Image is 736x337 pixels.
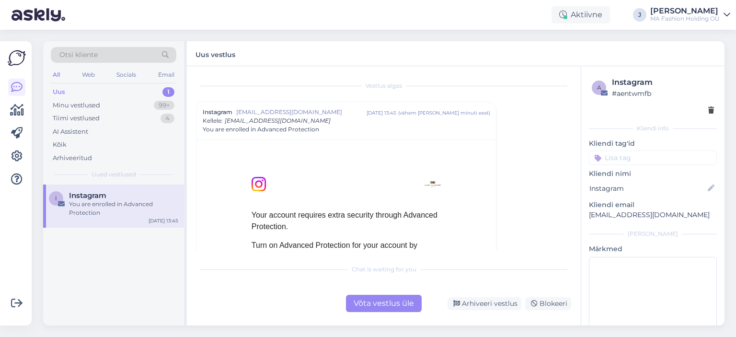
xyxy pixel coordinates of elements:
[589,244,717,254] p: Märkmed
[53,87,65,97] div: Uus
[53,140,67,150] div: Kõik
[589,139,717,149] p: Kliendi tag'id
[203,108,232,116] span: Instagram
[8,49,26,67] img: Askly Logo
[525,297,571,310] div: Blokeeri
[367,109,396,116] div: [DATE] 13:45
[612,77,714,88] div: Instagram
[650,15,720,23] div: MA Fashion Holding OÜ
[53,127,88,137] div: AI Assistent
[552,6,610,23] div: Aktiivne
[69,191,106,200] span: Instagram
[53,153,92,163] div: Arhiveeritud
[53,101,100,110] div: Minu vestlused
[196,265,571,274] div: Chat is waiting for you
[236,108,367,116] span: [EMAIL_ADDRESS][DOMAIN_NAME]
[650,7,720,15] div: [PERSON_NAME]
[589,230,717,238] div: [PERSON_NAME]
[196,81,571,90] div: Vestlus algas
[149,217,178,224] div: [DATE] 13:45
[589,124,717,133] div: Kliendi info
[650,7,730,23] a: [PERSON_NAME]MA Fashion Holding OÜ
[597,84,601,91] span: a
[162,87,174,97] div: 1
[161,114,174,123] div: 4
[252,177,266,191] img: 422cb62a79a1.png
[154,101,174,110] div: 99+
[195,47,235,60] label: Uus vestlus
[69,200,178,217] div: You are enrolled in Advanced Protection
[589,200,717,210] p: Kliendi email
[612,88,714,99] div: # aentwmfb
[346,295,422,312] div: Võta vestlus üle
[589,183,706,194] input: Lisa nimi
[225,117,331,124] span: [EMAIL_ADDRESS][DOMAIN_NAME]
[80,69,97,81] div: Web
[252,211,437,231] span: Your account requires extra security through Advanced Protection.
[589,169,717,179] p: Kliendi nimi
[51,69,62,81] div: All
[203,117,223,124] span: Kellele :
[589,151,717,165] input: Lisa tag
[55,195,57,202] span: I
[203,125,319,134] span: You are enrolled in Advanced Protection
[424,175,441,193] img: 69960301_538531983641758_8298457366601400320_n.jpg
[156,69,176,81] div: Email
[92,170,136,179] span: Uued vestlused
[398,109,490,116] div: ( vähem [PERSON_NAME] minuti eest )
[589,210,717,220] p: [EMAIL_ADDRESS][DOMAIN_NAME]
[633,8,646,22] div: J
[53,114,100,123] div: Tiimi vestlused
[448,297,521,310] div: Arhiveeri vestlus
[59,50,98,60] span: Otsi kliente
[252,241,417,261] span: Turn on Advanced Protection for your account by [DATE].
[115,69,138,81] div: Socials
